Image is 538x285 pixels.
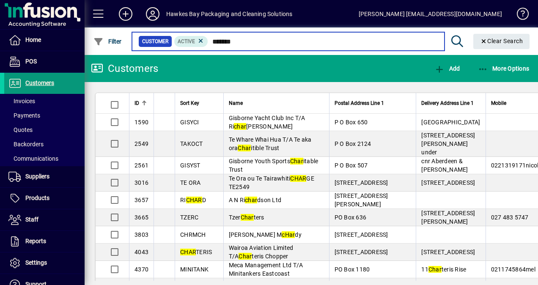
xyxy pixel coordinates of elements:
span: Products [25,195,49,201]
span: Communications [8,155,58,162]
em: CHAR [180,249,196,255]
span: 3657 [134,197,148,203]
em: Char [428,266,442,273]
span: Gisborne Yacht Club Inc T/A Ri [PERSON_NAME] [229,115,305,130]
a: Staff [4,209,85,230]
span: Te Whare Whai Hua T/A Te aka ora itible Trust [229,136,312,151]
span: Add [434,65,460,72]
div: ID [134,99,148,108]
span: Te Ora ou Te Tairawhiti GE TE2549 [229,175,314,190]
span: TZERC [180,214,198,221]
em: char [234,123,246,130]
span: RI D [180,197,206,203]
span: [STREET_ADDRESS] [335,231,388,238]
span: PO Box 1180 [335,266,370,273]
span: 2549 [134,140,148,147]
span: Meca Management Ltd T/A Minitankers Eastcoast [229,262,303,277]
button: Add [112,6,139,22]
a: Communications [4,151,85,166]
span: PO Box 636 [335,214,367,221]
span: Active [178,38,195,44]
span: A N Ri dson Ltd [229,197,282,203]
span: CHRMCH [180,231,206,238]
span: 3803 [134,231,148,238]
span: Backorders [8,141,44,148]
span: TE ORA [180,179,201,186]
span: TERIS [180,249,212,255]
button: More Options [476,61,532,76]
span: ID [134,99,139,108]
span: [STREET_ADDRESS] [421,179,475,186]
em: Char [290,158,303,164]
span: Name [229,99,243,108]
div: Customers [91,62,158,75]
span: Invoices [8,98,35,104]
span: [GEOGRAPHIC_DATA] [421,119,480,126]
button: Add [432,61,462,76]
span: Customer [142,37,168,46]
span: POS [25,58,37,65]
span: [STREET_ADDRESS][PERSON_NAME] under [421,132,475,156]
span: Sort Key [180,99,199,108]
a: Home [4,30,85,51]
span: Staff [25,216,38,223]
span: 3665 [134,214,148,221]
em: Char [239,253,252,260]
span: Home [25,36,41,43]
span: Settings [25,259,47,266]
span: P O Box 507 [335,162,368,169]
span: 4370 [134,266,148,273]
span: 027 483 5747 [491,214,529,221]
span: Payments [8,112,40,119]
span: P O Box 2124 [335,140,371,147]
span: Postal Address Line 1 [335,99,384,108]
span: Wairoa Aviation Limited T/A teris Chopper [229,244,294,260]
span: [STREET_ADDRESS] [335,249,388,255]
span: 4043 [134,249,148,255]
span: [STREET_ADDRESS][PERSON_NAME] [421,210,475,225]
span: 2561 [134,162,148,169]
span: Delivery Address Line 1 [421,99,474,108]
span: cnr Aberdeen & [PERSON_NAME] [421,158,468,173]
a: Invoices [4,94,85,108]
span: Clear Search [480,38,523,44]
button: Profile [139,6,166,22]
span: Quotes [8,126,33,133]
span: Gisborne Youth Sports itable Trust [229,158,318,173]
a: Quotes [4,123,85,137]
span: [STREET_ADDRESS] [421,249,475,255]
em: Char [238,145,251,151]
span: P O Box 650 [335,119,368,126]
span: [PERSON_NAME] M dy [229,231,302,238]
a: Backorders [4,137,85,151]
span: Mobile [491,99,506,108]
a: Knowledge Base [511,2,527,29]
span: TAKOCT [180,140,203,147]
span: MINITANK [180,266,209,273]
mat-chip: Activation Status: Active [174,36,208,47]
em: CHAR [290,175,306,182]
div: Hawkes Bay Packaging and Cleaning Solutions [166,7,293,21]
a: Suppliers [4,166,85,187]
span: [STREET_ADDRESS][PERSON_NAME] [335,192,388,208]
a: POS [4,51,85,72]
span: 11 teris Rise [421,266,466,273]
a: Products [4,188,85,209]
span: Tzer ters [229,214,264,221]
span: More Options [478,65,530,72]
span: GISYST [180,162,200,169]
a: Payments [4,108,85,123]
span: [STREET_ADDRESS] [335,179,388,186]
em: CHAR [186,197,202,203]
span: Customers [25,79,54,86]
em: char [245,197,257,203]
span: Filter [93,38,122,45]
span: Reports [25,238,46,244]
button: Filter [91,34,124,49]
em: Char [241,214,254,221]
a: Settings [4,252,85,274]
span: GISYCI [180,119,199,126]
em: cHar [282,231,295,238]
div: Name [229,99,324,108]
span: 1590 [134,119,148,126]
